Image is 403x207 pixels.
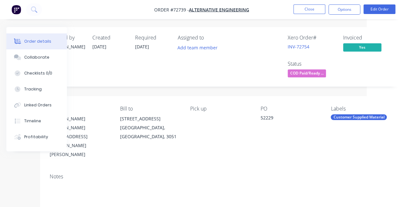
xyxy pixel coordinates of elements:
div: Linked Orders [24,102,52,108]
div: Checklists 0/0 [24,70,52,76]
button: Add team member [174,43,221,52]
div: Timeline [24,118,41,124]
span: Order #72739 - [154,7,189,13]
div: [PERSON_NAME] [50,43,85,50]
button: Add team member [178,43,221,52]
div: [GEOGRAPHIC_DATA], [GEOGRAPHIC_DATA], 3051 [120,123,180,141]
div: Collaborate [24,54,49,60]
span: [DATE] [135,44,149,50]
div: Assigned to [178,35,241,41]
div: [PERSON_NAME] [50,114,110,123]
div: Created [92,35,127,41]
button: COD Paid/Ready ... [288,69,326,79]
button: Tracking [6,81,67,97]
div: Bill to [120,106,180,112]
div: [STREET_ADDRESS][GEOGRAPHIC_DATA], [GEOGRAPHIC_DATA], 3051 [120,114,180,141]
button: Options [328,4,360,15]
div: Required [135,35,170,41]
div: Contact [50,106,110,112]
div: Invoiced [343,35,391,41]
button: Close [293,4,325,14]
button: Collaborate [6,49,67,65]
div: Tracking [24,86,42,92]
div: 52229 [261,114,321,123]
div: Profitability [24,134,48,140]
div: PO [261,106,321,112]
div: Status [288,61,335,67]
button: Order details [6,33,67,49]
div: Pick up [190,106,250,112]
div: Labels [331,106,391,112]
div: Customer Supplied Material [331,114,387,120]
a: Alternative Engineering [189,7,249,13]
span: COD Paid/Ready ... [288,69,326,77]
span: Yes [343,43,381,51]
button: Profitability [6,129,67,145]
div: [PERSON_NAME][PERSON_NAME][EMAIL_ADDRESS][DOMAIN_NAME][PERSON_NAME] [50,114,110,159]
div: Xero Order # [288,35,335,41]
img: Factory [11,5,21,14]
a: INV-72754 [288,44,309,50]
button: Checklists 0/0 [6,65,67,81]
div: Notes [50,174,391,180]
span: [DATE] [92,44,106,50]
div: [PERSON_NAME][EMAIL_ADDRESS][DOMAIN_NAME][PERSON_NAME] [50,123,110,159]
button: Edit Order [363,4,395,14]
div: Order details [24,39,51,44]
button: Linked Orders [6,97,67,113]
div: [STREET_ADDRESS] [120,114,180,123]
button: Timeline [6,113,67,129]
